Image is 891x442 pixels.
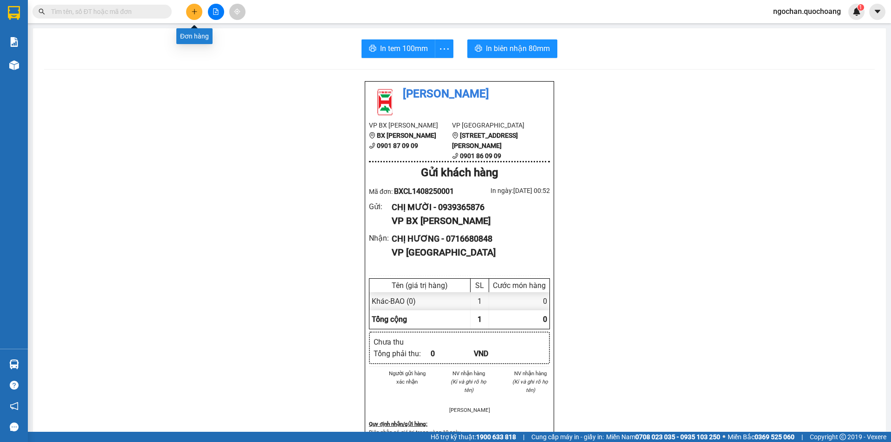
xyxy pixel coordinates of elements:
span: notification [10,402,19,410]
div: 0 [431,348,474,359]
div: CHỊ MƯỜI - 0939365876 [392,201,542,214]
img: icon-new-feature [852,7,861,16]
div: Đơn hàng [176,28,213,44]
div: Quy định nhận/gửi hàng : [369,420,550,428]
span: In biên nhận 80mm [486,43,550,54]
span: aim [234,8,240,15]
span: copyright [839,434,846,440]
li: NV nhận hàng [510,369,550,378]
div: VP [GEOGRAPHIC_DATA] [392,245,542,260]
span: 1 [859,4,862,11]
strong: 1900 633 818 [476,433,516,441]
span: Hỗ trợ kỹ thuật: [431,432,516,442]
span: 0 [543,315,547,324]
b: 0901 86 09 09 [460,152,501,160]
span: phone [452,153,458,159]
i: (Kí và ghi rõ họ tên) [451,378,486,393]
span: search [39,8,45,15]
span: QUA CẦU CẦN LỐ [8,54,81,87]
span: caret-down [873,7,882,16]
div: Tên (giá trị hàng) [372,281,468,290]
img: solution-icon [9,37,19,47]
li: NV nhận hàng [449,369,489,378]
li: [PERSON_NAME] [449,406,489,414]
li: Người gửi hàng xác nhận [387,369,427,386]
span: ⚪️ [723,435,725,439]
span: Gửi: [8,9,22,19]
div: VND [474,348,517,359]
b: [STREET_ADDRESS][PERSON_NAME] [452,132,518,149]
img: warehouse-icon [9,60,19,70]
span: Tổng cộng [372,315,407,324]
span: ngochan.quochoang [766,6,848,17]
div: CHỊ HƯƠNG - 0716680848 [392,232,542,245]
sup: 1 [858,4,864,11]
div: 0716680848 [89,40,183,53]
img: logo.jpg [369,85,401,118]
button: printerIn biên nhận 80mm [467,39,557,58]
strong: 0708 023 035 - 0935 103 250 [635,433,720,441]
div: Mã đơn: [369,186,459,197]
li: [PERSON_NAME] [369,85,550,103]
div: VP BX [PERSON_NAME] [392,214,542,228]
li: VP BX [PERSON_NAME] [369,120,452,130]
span: environment [452,132,458,139]
button: file-add [208,4,224,20]
input: Tìm tên, số ĐT hoặc mã đơn [51,6,161,17]
span: | [801,432,803,442]
div: Nhận : [369,232,392,244]
div: Chưa thu [374,336,431,348]
div: [GEOGRAPHIC_DATA] [89,8,183,29]
div: CHỊ [PERSON_NAME] [89,29,183,40]
span: message [10,423,19,431]
p: Biên nhận có giá trị trong vòng 10 ngày. [369,428,550,436]
span: more [435,43,453,55]
span: | [523,432,524,442]
span: Miền Bắc [728,432,794,442]
span: printer [369,45,376,53]
span: question-circle [10,381,19,390]
span: plus [191,8,198,15]
div: Cước món hàng [491,281,547,290]
div: 0939365876 [8,41,82,54]
div: BX [PERSON_NAME] [8,8,82,30]
span: Miền Nam [606,432,720,442]
span: Khác - BAO (0) [372,297,416,306]
button: aim [229,4,245,20]
button: printerIn tem 100mm [362,39,435,58]
button: more [435,39,453,58]
li: VP [GEOGRAPHIC_DATA] [452,120,535,130]
div: Tổng phải thu : [374,348,431,359]
span: phone [369,142,375,149]
span: 1 [478,315,482,324]
strong: 0369 525 060 [755,433,794,441]
div: Gửi : [369,201,392,212]
b: BX [PERSON_NAME] [377,132,436,139]
span: Cung cấp máy in - giấy in: [531,432,604,442]
span: file-add [213,8,219,15]
span: environment [369,132,375,139]
img: logo-vxr [8,6,20,20]
img: warehouse-icon [9,359,19,369]
button: caret-down [869,4,885,20]
div: 0 [489,292,549,310]
div: 1 [471,292,489,310]
span: In tem 100mm [380,43,428,54]
button: plus [186,4,202,20]
span: DĐ: [8,59,21,69]
b: 0901 87 09 09 [377,142,418,149]
div: CHỊ MƯỜI [8,30,82,41]
i: (Kí và ghi rõ họ tên) [512,378,548,393]
span: printer [475,45,482,53]
div: Gửi khách hàng [369,164,550,182]
span: Nhận: [89,8,111,18]
div: SL [473,281,486,290]
span: BXCL1408250001 [394,187,454,196]
div: In ngày: [DATE] 00:52 [459,186,550,196]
